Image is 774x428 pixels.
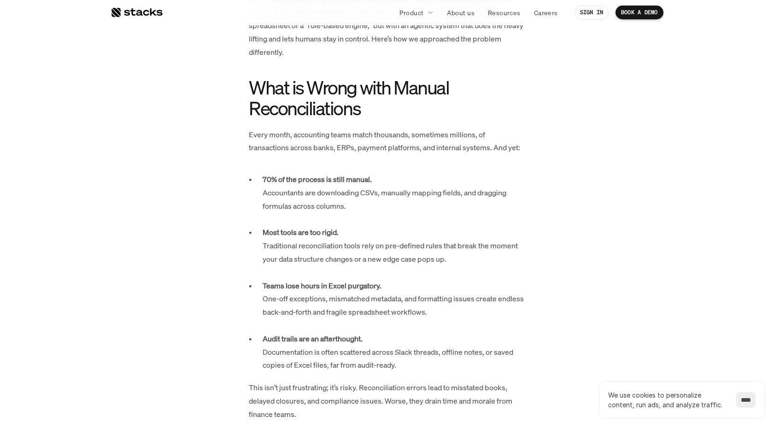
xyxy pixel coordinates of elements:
[608,390,727,410] p: We use cookies to personalize content, run ads, and analyze traffic.
[263,332,525,372] p: Documentation is often scattered across Slack threads, offline notes, or saved copies of Excel fi...
[263,227,339,237] strong: Most tools are too rigid.
[447,8,475,18] p: About us
[441,4,480,21] a: About us
[621,9,658,16] p: BOOK A DEMO
[263,279,525,332] p: One-off exceptions, mismatched metadata, and formatting issues create endless back-and-forth and ...
[528,4,563,21] a: Careers
[534,8,558,18] p: Careers
[249,77,525,118] h2: What is Wrong with Manual Reconciliations
[263,226,525,279] p: Traditional reconciliation tools rely on pre-defined rules that break the moment your data struct...
[263,173,525,226] p: Accountants are downloading CSVs, manually mapping fields, and dragging formulas across columns.
[109,176,149,182] a: Privacy Policy
[263,281,381,291] strong: Teams lose hours in Excel purgatory.
[263,334,363,344] strong: Audit trails are an afterthought.
[580,9,604,16] p: SIGN IN
[249,128,525,155] p: Every month, accounting teams match thousands, sometimes millions, of transactions across banks, ...
[616,6,663,19] a: BOOK A DEMO
[263,174,372,184] strong: 70% of the process is still manual.
[399,8,424,18] p: Product
[249,381,525,421] p: This isn’t just frustrating; it’s risky. Reconciliation errors lead to misstated books, delayed c...
[488,8,521,18] p: Resources
[482,4,526,21] a: Resources
[575,6,609,19] a: SIGN IN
